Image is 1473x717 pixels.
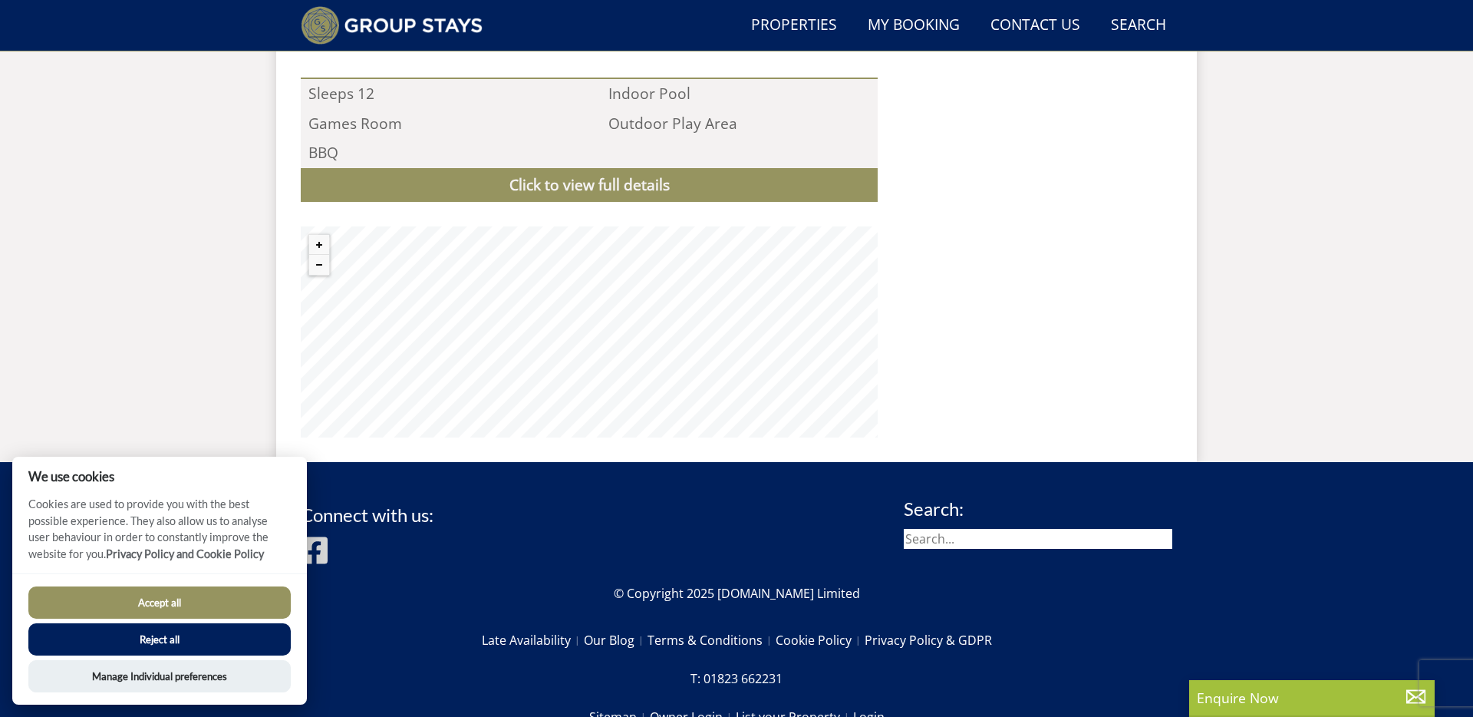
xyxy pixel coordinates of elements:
p: © Copyright 2025 [DOMAIN_NAME] Limited [301,584,1172,603]
a: Cookie Policy [776,627,865,653]
button: Reject all [28,623,291,656]
img: Facebook [301,535,328,566]
a: Properties [745,8,843,43]
img: Group Stays [301,6,483,45]
li: Sleeps 12 [301,79,578,108]
a: My Booking [862,8,966,43]
p: Cookies are used to provide you with the best possible experience. They also allow us to analyse ... [12,496,307,573]
button: Zoom in [309,235,329,255]
li: Indoor Pool [601,79,878,108]
a: T: 01823 662231 [690,666,783,692]
button: Accept all [28,586,291,619]
h3: Connect with us: [301,505,433,525]
a: Search [1105,8,1172,43]
p: Enquire Now [1197,688,1427,708]
h2: We use cookies [12,469,307,484]
h3: Search: [904,499,1172,519]
input: Search... [904,529,1172,549]
a: Click to view full details [301,168,878,203]
li: Outdoor Play Area [601,109,878,138]
canvas: Map [301,226,878,438]
a: Terms & Conditions [648,627,776,653]
li: BBQ [301,138,578,167]
a: Contact Us [984,8,1086,43]
button: Manage Individual preferences [28,660,291,692]
a: Privacy Policy & GDPR [865,627,992,653]
a: Late Availability [482,627,584,653]
a: Privacy Policy and Cookie Policy [106,547,264,560]
button: Zoom out [309,255,329,275]
a: Our Blog [584,627,648,653]
li: Games Room [301,109,578,138]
